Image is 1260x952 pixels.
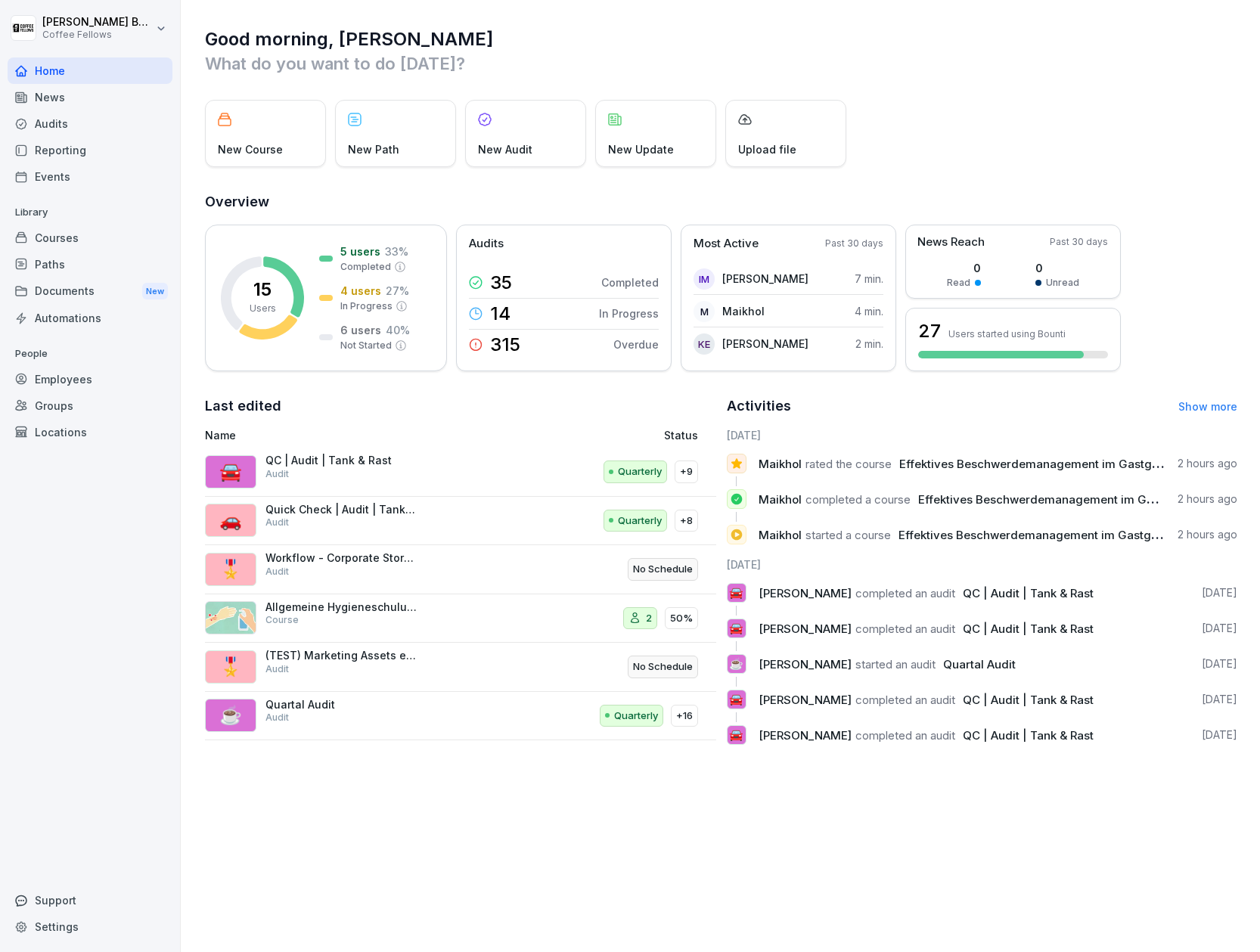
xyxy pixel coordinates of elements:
p: New Update [608,141,674,157]
p: 🚘 [729,618,743,639]
p: Quarterly [614,709,658,724]
p: Course [265,613,299,627]
a: Courses [8,225,172,251]
p: 🎖️ [219,653,242,681]
a: Events [8,163,172,190]
a: Reporting [8,137,172,163]
span: Effektives Beschwerdemanagement im Gastgewerbe [899,457,1193,471]
h1: Good morning, [PERSON_NAME] [205,27,1237,51]
img: gxsnf7ygjsfsmxd96jxi4ufn.png [205,601,256,634]
span: Quartal Audit [943,657,1016,671]
p: Audits [469,235,504,253]
p: [PERSON_NAME] [722,336,808,352]
a: Paths [8,251,172,278]
p: (TEST) Marketing Assets erfassen [265,649,417,662]
a: News [8,84,172,110]
p: ☕ [219,702,242,729]
p: [PERSON_NAME] Boele [42,16,153,29]
p: 15 [253,281,272,299]
p: Audit [265,711,289,724]
p: No Schedule [633,562,693,577]
a: DocumentsNew [8,278,172,305]
p: [DATE] [1202,727,1237,743]
p: Maikhol [722,303,765,319]
p: [PERSON_NAME] [722,271,808,287]
p: 2 [646,611,652,626]
span: [PERSON_NAME] [759,586,852,600]
p: 🚘 [729,689,743,710]
p: [DATE] [1202,692,1237,707]
p: 35 [490,274,512,292]
p: Audit [265,467,289,481]
a: 🎖️(TEST) Marketing Assets erfassenAuditNo Schedule [205,643,716,692]
p: Users [250,302,276,315]
p: Past 30 days [825,237,883,250]
p: 33 % [385,243,408,259]
span: Effektives Beschwerdemanagement im Gastgewerbe [898,528,1192,542]
span: Maikhol [759,492,802,507]
div: IM [694,268,715,290]
a: Employees [8,366,172,392]
h3: 27 [918,318,941,344]
p: ☕ [729,653,743,674]
a: 🚘QC | Audit | Tank & RastAuditQuarterly+9 [205,448,716,497]
p: 6 users [340,322,381,338]
p: +8 [680,513,693,529]
p: Past 30 days [1050,235,1108,249]
p: 27 % [386,283,409,299]
p: 2 hours ago [1178,492,1237,507]
p: 7 min. [855,271,883,287]
span: QC | Audit | Tank & Rast [963,728,1094,743]
div: Support [8,887,172,913]
p: 🎖️ [219,556,242,583]
p: 40 % [386,322,410,338]
p: [DATE] [1202,585,1237,600]
p: Audit [265,565,289,578]
p: Allgemeine Hygieneschulung (nach LMHV §4) [265,600,417,614]
h2: Overview [205,191,1237,212]
p: +16 [676,709,693,724]
p: Upload file [738,141,796,157]
p: In Progress [340,299,393,313]
p: 🚘 [219,458,242,485]
a: Home [8,57,172,84]
span: QC | Audit | Tank & Rast [963,586,1094,600]
p: Workflow - Corporate Stores - Daily [265,551,417,565]
span: started a course [805,528,891,542]
a: Automations [8,305,172,331]
div: KE [694,333,715,355]
span: [PERSON_NAME] [759,728,852,743]
p: Status [664,427,698,443]
h6: [DATE] [727,427,1238,443]
p: 4 users [340,283,381,299]
a: Audits [8,110,172,137]
a: ☕Quartal AuditAuditQuarterly+16 [205,692,716,741]
p: Completed [601,274,659,290]
p: Quartal Audit [265,698,417,712]
h2: Last edited [205,395,716,417]
p: No Schedule [633,659,693,674]
p: What do you want to do [DATE]? [205,51,1237,76]
span: QC | Audit | Tank & Rast [963,622,1094,636]
a: Locations [8,419,172,445]
span: QC | Audit | Tank & Rast [963,693,1094,707]
p: 5 users [340,243,380,259]
p: Overdue [613,336,659,352]
a: Groups [8,392,172,419]
p: QC | Audit | Tank & Rast [265,454,417,467]
span: Maikhol [759,528,802,542]
p: 14 [490,305,511,323]
p: 🚘 [729,582,743,603]
span: [PERSON_NAME] [759,657,852,671]
p: Coffee Fellows [42,29,153,40]
p: 50% [670,611,693,626]
p: Unread [1046,276,1079,290]
p: 2 min. [855,336,883,352]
